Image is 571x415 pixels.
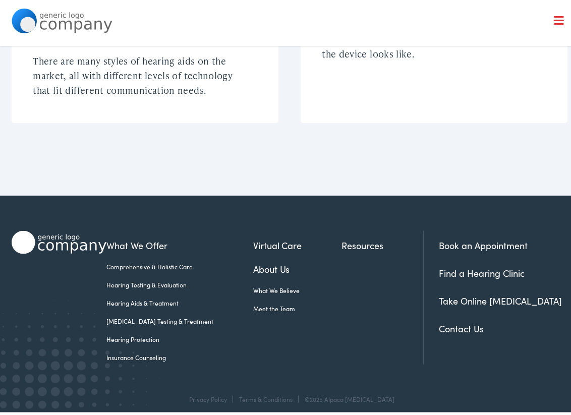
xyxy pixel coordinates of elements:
a: Comprehensive & Holistic Care [106,259,253,268]
a: Terms & Conditions [240,392,293,400]
a: Hearing Protection [106,332,253,341]
a: What We Believe [253,283,342,292]
a: Take Online [MEDICAL_DATA] [439,291,562,304]
a: Meet the Team [253,301,342,310]
a: [MEDICAL_DATA] Testing & Treatment [106,314,253,323]
a: Contact Us [439,319,484,332]
a: Resources [341,235,423,249]
a: Hearing Aids & Treatment [106,295,253,305]
a: Hearing Testing & Evaluation [106,277,253,286]
a: What We Offer [19,40,567,72]
a: About Us [253,259,342,273]
img: Alpaca Audiology [12,228,106,252]
a: Privacy Policy [190,392,227,400]
a: What We Offer [106,235,253,249]
p: There are many styles of hearing aids on the market, all with different levels of technology that... [33,51,246,94]
div: ©2025 Alpaca [MEDICAL_DATA] [300,393,395,400]
a: Virtual Care [253,235,342,249]
p: Choosing your hearing aid is not just about what the device looks like. [322,29,535,58]
a: Book an Appointment [439,236,528,249]
a: Insurance Counseling [106,350,253,359]
a: Find a Hearing Clinic [439,264,525,276]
